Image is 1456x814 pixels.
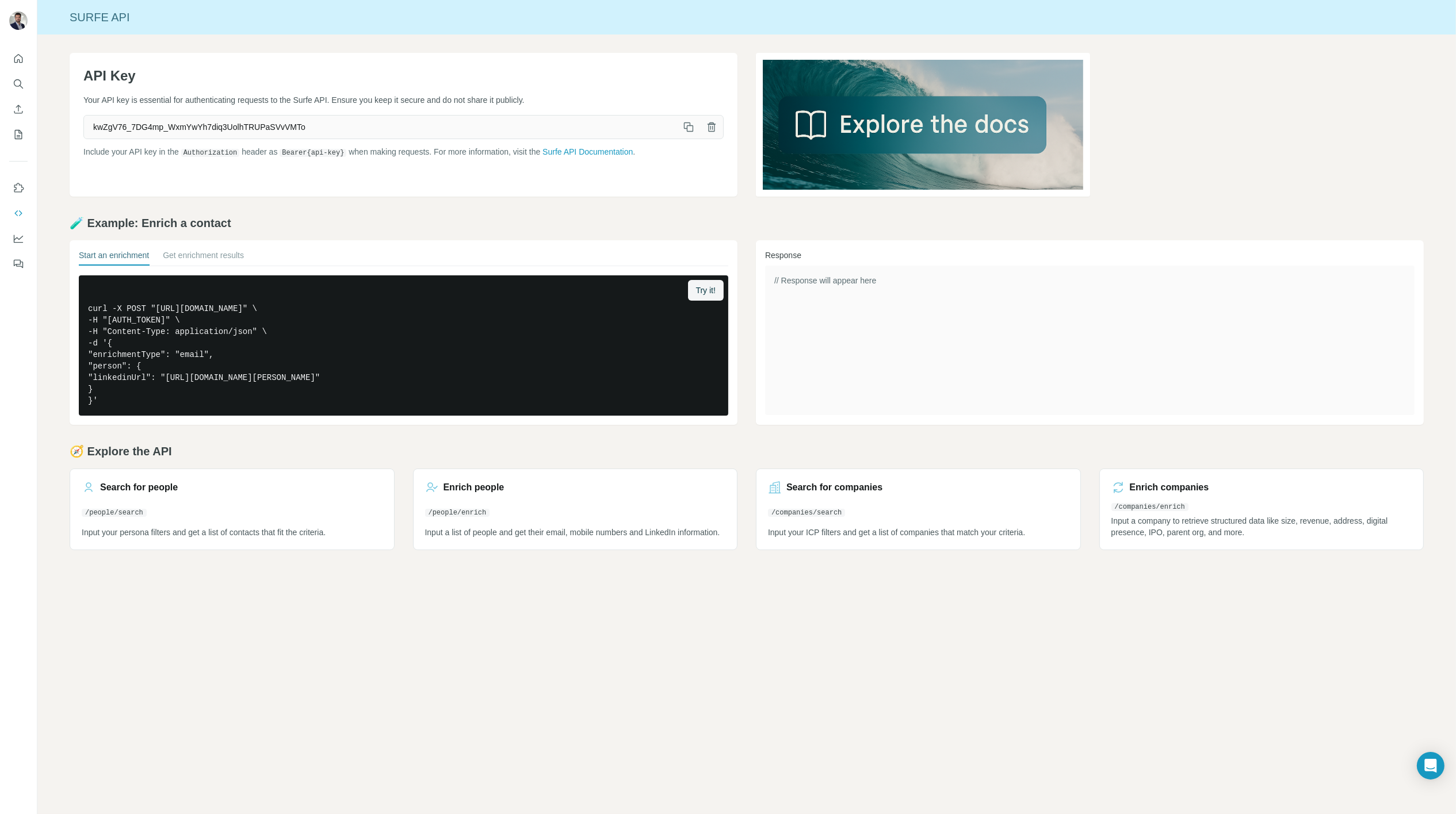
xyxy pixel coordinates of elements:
[79,249,149,266] button: Start an enrichment
[774,276,876,285] span: // Response will appear here
[1111,515,1412,538] p: Input a company to retrieve structured data like size, revenue, address, digital presence, IPO, p...
[444,481,505,494] h3: Enrich people
[70,443,1424,459] h2: 🧭 Explore the API
[542,147,633,156] a: Surfe API Documentation
[425,509,490,517] code: /people/enrich
[768,527,1069,538] p: Input your ICP filters and get a list of companies that match your criteria.
[9,228,28,249] button: Dashboard
[280,149,346,157] code: Bearer {api-key}
[9,74,28,94] button: Search
[83,146,724,158] p: Include your API key in the header as when making requests. For more information, visit the .
[425,527,726,538] p: Input a list of people and get their email, mobile numbers and LinkedIn information.
[9,48,28,69] button: Quick start
[70,215,1424,231] h2: 🧪 Example: Enrich a contact
[688,280,724,301] button: Try it!
[9,203,28,224] button: Use Surfe API
[1099,469,1424,550] a: Enrich companies/companies/enrichInput a company to retrieve structured data like size, revenue, ...
[413,469,738,550] a: Enrich people/people/enrichInput a list of people and get their email, mobile numbers and LinkedI...
[9,99,28,120] button: Enrich CSV
[1111,503,1189,511] code: /companies/enrich
[756,469,1081,550] a: Search for companies/companies/searchInput your ICP filters and get a list of companies that matc...
[82,527,383,538] p: Input your persona filters and get a list of contacts that fit the criteria.
[100,481,178,494] h3: Search for people
[79,275,728,416] pre: curl -X POST "[URL][DOMAIN_NAME]" \ -H "[AUTH_TOKEN]" \ -H "Content-Type: application/json" \ -d ...
[1130,481,1209,494] h3: Enrich companies
[768,509,845,517] code: /companies/search
[70,469,395,550] a: Search for people/people/searchInput your persona filters and get a list of contacts that fit the...
[786,481,882,494] h3: Search for companies
[9,254,28,274] button: Feedback
[84,117,677,137] span: kwZgV76_7DG4mp_WxmYwYh7diq3UolhTRUPaSVvVMTo
[765,249,1415,261] h3: Response
[163,249,244,266] button: Get enrichment results
[37,9,1456,25] div: Surfe API
[83,94,724,106] p: Your API key is essential for authenticating requests to the Surfe API. Ensure you keep it secure...
[696,285,716,296] span: Try it!
[181,149,240,157] code: Authorization
[1417,752,1444,780] div: Open Intercom Messenger
[9,124,28,145] button: My lists
[9,11,28,30] img: Avatar
[83,67,724,85] h1: API Key
[9,178,28,198] button: Use Surfe on LinkedIn
[82,509,147,517] code: /people/search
